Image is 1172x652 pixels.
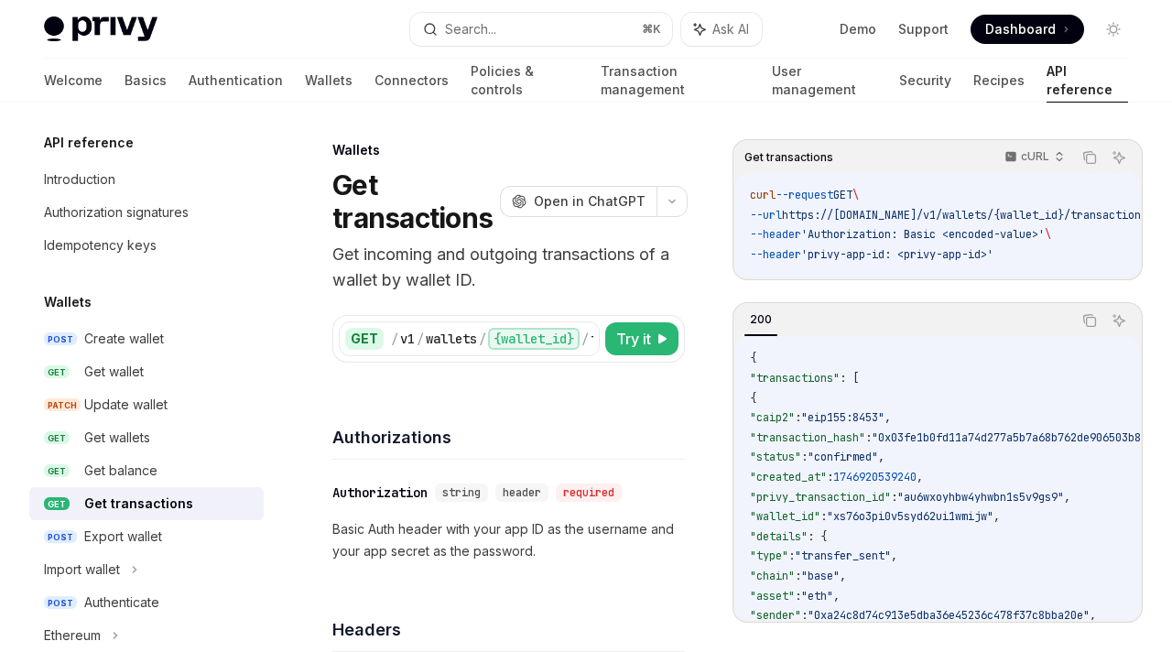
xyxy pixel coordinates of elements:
[994,142,1072,173] button: cURL
[808,450,878,464] span: "confirmed"
[891,549,897,563] span: ,
[782,208,1147,223] span: https://[DOMAIN_NAME]/v1/wallets/{wallet_id}/transactions
[1064,490,1070,505] span: ,
[44,464,70,478] span: GET
[878,450,884,464] span: ,
[973,59,1025,103] a: Recipes
[750,227,801,242] span: --header
[44,16,157,42] img: light logo
[750,509,820,524] span: "wallet_id"
[44,365,70,379] span: GET
[471,59,579,103] a: Policies & controls
[189,59,283,103] a: Authentication
[44,201,189,223] div: Authorization signatures
[410,13,672,46] button: Search...⌘K
[840,371,859,386] span: : [
[898,20,949,38] a: Support
[788,549,795,563] span: :
[801,450,808,464] span: :
[750,608,801,623] span: "sender"
[29,454,264,487] a: GETGet balance
[993,509,1000,524] span: ,
[44,431,70,445] span: GET
[29,520,264,553] a: POSTExport wallet
[750,371,840,386] span: "transactions"
[971,15,1084,44] a: Dashboard
[772,59,878,103] a: User management
[801,227,1045,242] span: 'Authorization: Basic <encoded-value>'
[820,509,827,524] span: :
[605,322,678,355] button: Try it
[801,608,808,623] span: :
[840,569,846,583] span: ,
[801,589,833,603] span: "eth"
[29,196,264,229] a: Authorization signatures
[534,192,646,211] span: Open in ChatGPT
[332,617,685,642] h4: Headers
[891,490,897,505] span: :
[84,460,157,482] div: Get balance
[897,490,1064,505] span: "au6wxoyhbw4yhwbn1s5v9gs9"
[884,410,891,425] span: ,
[84,394,168,416] div: Update wallet
[400,330,415,348] div: v1
[827,470,833,484] span: :
[827,509,993,524] span: "xs76o3pi0v5syd62ui1wmijw"
[44,59,103,103] a: Welcome
[616,328,651,350] span: Try it
[750,569,795,583] span: "chain"
[1021,149,1049,164] p: cURL
[833,589,840,603] span: ,
[44,559,120,581] div: Import wallet
[1045,227,1051,242] span: \
[581,330,589,348] div: /
[84,328,164,350] div: Create wallet
[84,526,162,548] div: Export wallet
[750,208,782,223] span: --url
[750,589,795,603] span: "asset"
[750,470,827,484] span: "created_at"
[795,549,891,563] span: "transfer_sent"
[1107,146,1131,169] button: Ask AI
[29,355,264,388] a: GETGet wallet
[500,186,657,217] button: Open in ChatGPT
[776,188,833,202] span: --request
[795,589,801,603] span: :
[1078,146,1101,169] button: Copy the contents from the code block
[899,59,951,103] a: Security
[125,59,167,103] a: Basics
[833,470,917,484] span: 1746920539240
[332,168,493,234] h1: Get transactions
[391,330,398,348] div: /
[744,309,777,331] div: 200
[44,625,101,647] div: Ethereum
[840,20,876,38] a: Demo
[374,59,449,103] a: Connectors
[917,470,923,484] span: ,
[84,427,150,449] div: Get wallets
[750,430,865,445] span: "transaction_hash"
[29,487,264,520] a: GETGet transactions
[29,421,264,454] a: GETGet wallets
[750,188,776,202] span: curl
[801,569,840,583] span: "base"
[795,410,801,425] span: :
[1047,59,1128,103] a: API reference
[750,490,891,505] span: "privy_transaction_id"
[750,529,808,544] span: "details"
[29,586,264,619] a: POSTAuthenticate
[744,150,833,165] span: Get transactions
[1099,15,1128,44] button: Toggle dark mode
[808,608,1090,623] span: "0xa24c8d74c913e5dba36e45236c478f37c8bba20e"
[44,398,81,412] span: PATCH
[305,59,353,103] a: Wallets
[750,247,801,262] span: --header
[750,450,801,464] span: "status"
[44,497,70,511] span: GET
[332,141,685,159] div: Wallets
[44,530,77,544] span: POST
[556,484,622,502] div: required
[865,430,872,445] span: :
[642,22,661,37] span: ⌘ K
[442,485,481,500] span: string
